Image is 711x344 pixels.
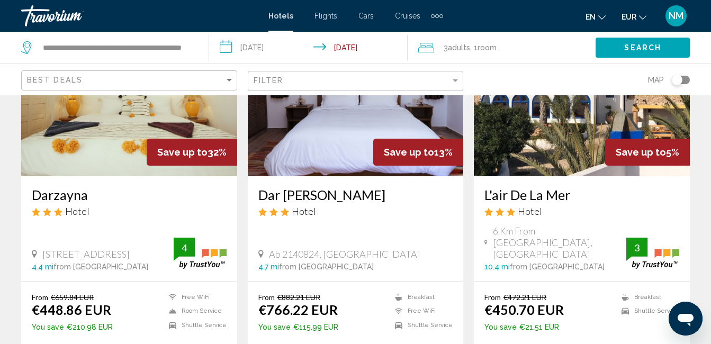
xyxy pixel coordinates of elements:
[669,11,683,21] span: NM
[605,139,690,166] div: 5%
[358,12,374,20] a: Cars
[596,38,690,57] button: Search
[390,293,453,302] li: Breakfast
[484,302,564,318] ins: €450.70 EUR
[493,225,626,260] span: 6 Km From [GEOGRAPHIC_DATA], [GEOGRAPHIC_DATA]
[662,5,690,27] button: User Menu
[431,7,443,24] button: Extra navigation items
[248,70,464,92] button: Filter
[258,302,338,318] ins: €766.22 EUR
[32,205,227,217] div: 3 star Hotel
[254,76,284,85] span: Filter
[484,205,679,217] div: 3 star Hotel
[32,293,48,302] span: From
[258,293,275,302] span: From
[622,13,636,21] span: EUR
[209,32,408,64] button: Check-in date: Sep 1, 2025 Check-out date: Sep 8, 2025
[32,323,64,331] span: You save
[616,307,679,316] li: Shuttle Service
[258,187,453,203] a: Dar [PERSON_NAME]
[484,262,510,271] span: 10.4 mi
[390,321,453,330] li: Shuttle Service
[484,187,679,203] a: L'air De La Mer
[626,238,679,269] img: trustyou-badge.svg
[21,5,258,26] a: Travorium
[258,323,338,331] p: €115.99 EUR
[258,262,279,271] span: 4.7 mi
[518,205,542,217] span: Hotel
[444,40,470,55] span: 3
[484,323,517,331] span: You save
[164,307,227,316] li: Room Service
[390,307,453,316] li: Free WiFi
[373,139,463,166] div: 13%
[626,241,647,254] div: 3
[174,238,227,269] img: trustyou-badge.svg
[484,323,564,331] p: €21.51 EUR
[484,293,501,302] span: From
[157,147,208,158] span: Save up to
[616,147,666,158] span: Save up to
[32,302,111,318] ins: €448.86 EUR
[648,73,664,87] span: Map
[292,205,316,217] span: Hotel
[279,262,374,271] span: from [GEOGRAPHIC_DATA]
[664,75,690,85] button: Toggle map
[616,293,679,302] li: Breakfast
[42,248,130,260] span: [STREET_ADDRESS]
[503,293,546,302] del: €472.21 EUR
[32,262,53,271] span: 4.4 mi
[448,43,470,52] span: Adults
[669,302,703,336] iframe: Bouton de lancement de la fenêtre de messagerie
[586,13,596,21] span: en
[174,241,195,254] div: 4
[51,293,94,302] del: €659.84 EUR
[622,9,646,24] button: Change currency
[408,32,596,64] button: Travelers: 3 adults, 0 children
[27,76,234,85] mat-select: Sort by
[624,44,661,52] span: Search
[277,293,320,302] del: €882.21 EUR
[510,262,605,271] span: from [GEOGRAPHIC_DATA]
[258,205,453,217] div: 3 star Hotel
[53,262,148,271] span: from [GEOGRAPHIC_DATA]
[470,40,497,55] span: , 1
[258,323,291,331] span: You save
[395,12,420,20] a: Cruises
[32,323,113,331] p: €210.98 EUR
[478,43,497,52] span: Room
[384,147,434,158] span: Save up to
[268,12,293,20] a: Hotels
[27,76,83,84] span: Best Deals
[65,205,89,217] span: Hotel
[32,187,227,203] a: Darzayna
[147,139,237,166] div: 32%
[269,248,420,260] span: Ab 2140824, [GEOGRAPHIC_DATA]
[164,293,227,302] li: Free WiFi
[314,12,337,20] a: Flights
[164,321,227,330] li: Shuttle Service
[586,9,606,24] button: Change language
